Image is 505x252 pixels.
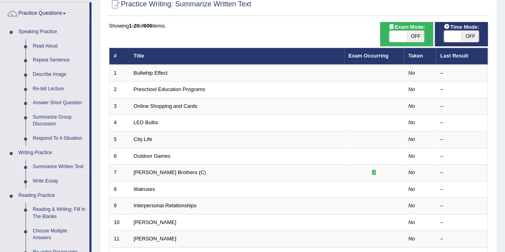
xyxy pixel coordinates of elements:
td: 10 [109,214,129,231]
a: Online Shopping and Cards [134,103,198,109]
a: Respond To A Situation [29,131,89,146]
a: Walruses [134,186,155,192]
th: Taken [404,48,436,65]
a: Describe Image [29,67,89,82]
div: Showing of items. [109,22,488,30]
div: – [440,103,483,110]
a: [PERSON_NAME] Brothers (C) [134,169,206,175]
span: OFF [461,31,479,42]
div: – [440,119,483,127]
b: 606 [144,23,152,29]
div: – [440,153,483,160]
a: Answer Short Question [29,96,89,110]
b: 1-20 [129,23,139,29]
a: City Life [134,136,152,142]
a: Reading & Writing: Fill In The Blanks [29,202,89,224]
a: Practice Questions [0,2,89,22]
em: No [408,202,415,208]
a: Preschool Education Programs [134,86,205,92]
em: No [408,186,415,192]
em: No [408,153,415,159]
a: Writing Practice [15,146,89,160]
th: # [109,48,129,65]
td: 7 [109,165,129,181]
span: Exam Mode: [385,23,428,31]
em: No [408,86,415,92]
em: No [408,70,415,76]
a: Write Essay [29,174,89,189]
th: Title [129,48,344,65]
div: Exam occurring question [349,169,400,177]
a: Exam Occurring [349,53,388,59]
div: – [440,235,483,243]
div: – [440,86,483,93]
a: Choose Multiple Answers [29,224,89,245]
td: 6 [109,148,129,165]
a: Repeat Sentence [29,53,89,67]
div: – [440,186,483,193]
a: [PERSON_NAME] [134,219,176,225]
a: Re-tell Lecture [29,82,89,96]
em: No [408,119,415,125]
a: Summarize Written Text [29,160,89,174]
span: Time Mode: [441,23,482,31]
td: 11 [109,231,129,248]
a: Read Aloud [29,39,89,54]
td: 8 [109,181,129,198]
a: Summarize Group Discussion [29,110,89,131]
em: No [408,236,415,242]
a: Outdoor Games [134,153,171,159]
em: No [408,219,415,225]
div: Show exams occurring in exams [380,22,433,46]
div: – [440,202,483,210]
th: Last Result [436,48,488,65]
td: 9 [109,198,129,214]
em: No [408,136,415,142]
em: No [408,103,415,109]
td: 2 [109,81,129,98]
span: OFF [407,31,424,42]
td: 5 [109,131,129,148]
a: LED Bulbs [134,119,158,125]
td: 3 [109,98,129,115]
a: [PERSON_NAME] [134,236,176,242]
em: No [408,169,415,175]
a: Bullwhip Effect [134,70,168,76]
div: – [440,69,483,77]
a: Reading Practice [15,189,89,203]
a: Interpersonal Relationships [134,202,197,208]
a: Speaking Practice [15,25,89,39]
div: – [440,169,483,177]
div: – [440,136,483,143]
td: 4 [109,115,129,131]
td: 1 [109,65,129,81]
div: – [440,219,483,226]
